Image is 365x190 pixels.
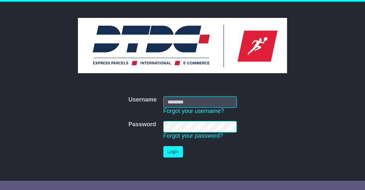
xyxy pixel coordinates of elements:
[128,121,156,128] label: Password
[163,146,183,157] button: Login
[128,96,157,103] label: Username
[163,132,223,139] a: Forgot your password?
[163,108,224,114] a: Forgot your username?
[78,18,287,73] img: DTDC Australia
